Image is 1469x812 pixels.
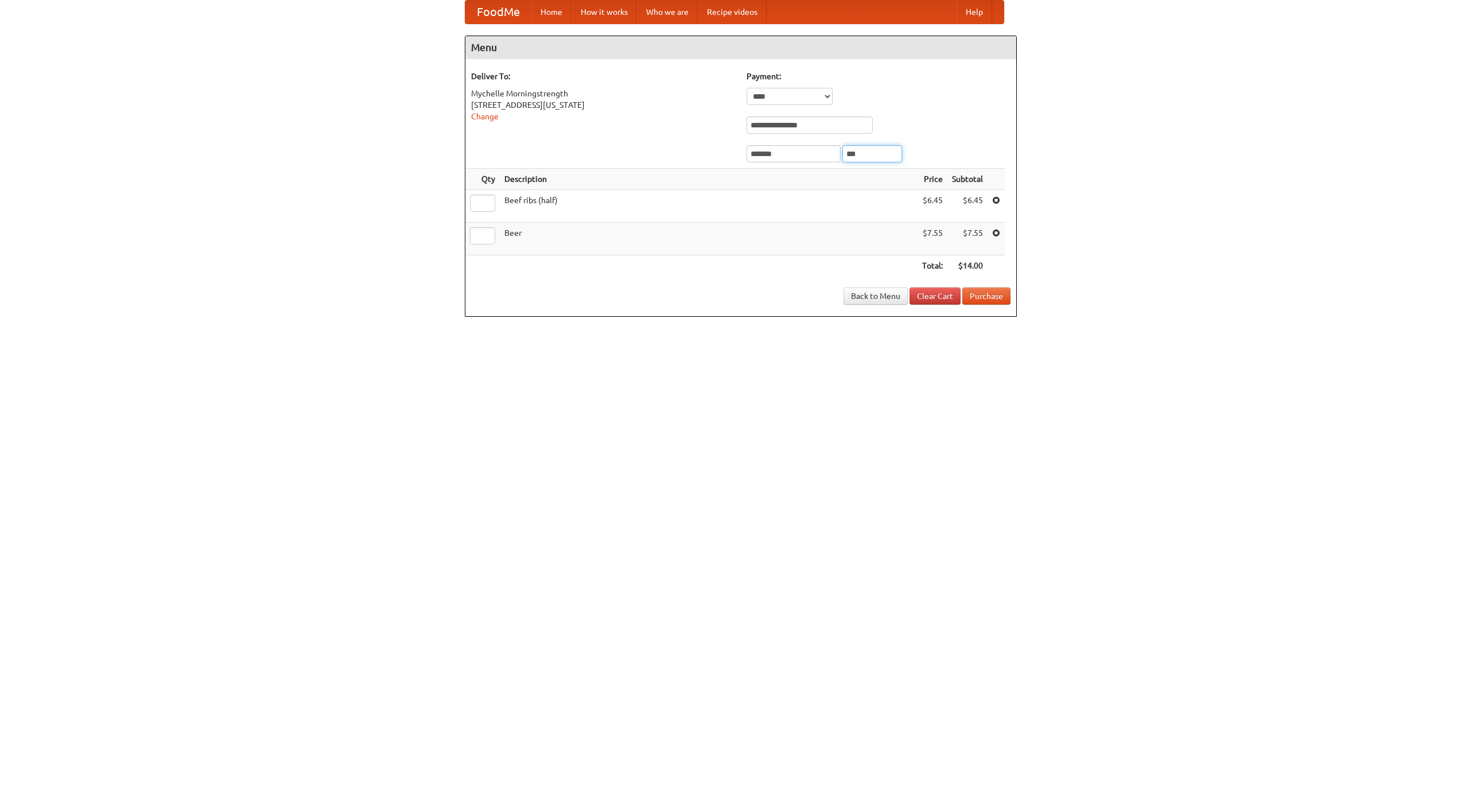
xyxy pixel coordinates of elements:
[698,1,767,24] a: Recipe videos
[947,169,988,190] th: Subtotal
[465,169,500,190] th: Qty
[918,190,947,223] td: $6.45
[572,1,637,24] a: How it works
[531,1,572,24] a: Home
[471,99,735,111] div: [STREET_ADDRESS][US_STATE]
[471,71,735,82] h5: Deliver To:
[918,223,947,255] td: $7.55
[918,169,947,190] th: Price
[947,190,988,223] td: $6.45
[471,88,735,99] div: Mychelle Morningstrength
[500,190,918,223] td: Beef ribs (half)
[844,287,908,305] a: Back to Menu
[637,1,698,24] a: Who we are
[500,223,918,255] td: Beer
[947,223,988,255] td: $7.55
[910,287,961,305] a: Clear Cart
[465,36,1016,59] h4: Menu
[918,255,947,277] th: Total:
[947,255,988,277] th: $14.00
[962,287,1011,305] button: Purchase
[747,71,1011,82] h5: Payment:
[465,1,531,24] a: FoodMe
[471,112,499,121] a: Change
[500,169,918,190] th: Description
[957,1,992,24] a: Help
